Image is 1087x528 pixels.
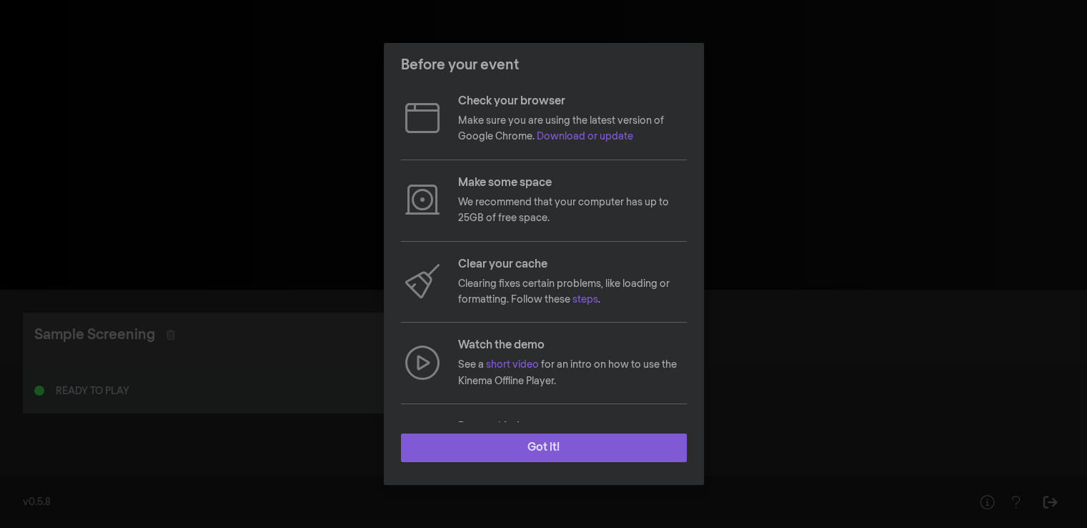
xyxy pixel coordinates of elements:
[384,43,704,87] header: Before your event
[458,195,687,227] p: We recommend that your computer has up to 25GB of free space.
[458,276,687,308] p: Clearing fixes certain problems, like loading or formatting. Follow these .
[401,434,687,462] button: Got it!
[458,256,687,273] p: Clear your cache
[458,337,687,354] p: Watch the demo
[458,113,687,145] p: Make sure you are using the latest version of Google Chrome.
[458,357,687,389] p: See a for an intro on how to use the Kinema Offline Player.
[537,132,633,142] a: Download or update
[458,175,687,192] p: Make some space
[486,360,539,370] a: short video
[572,295,598,305] a: steps
[458,93,687,110] p: Check your browser
[458,419,687,436] p: Request help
